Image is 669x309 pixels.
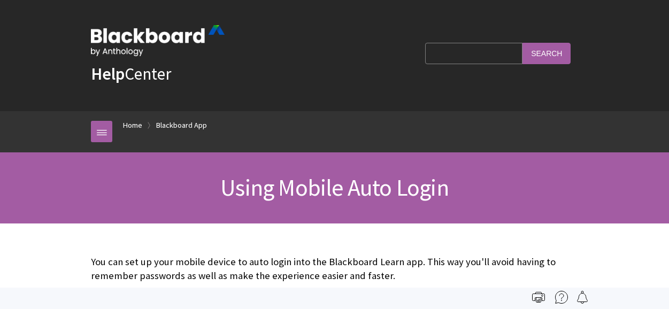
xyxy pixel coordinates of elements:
[156,119,207,132] a: Blackboard App
[522,43,571,64] input: Search
[91,63,171,84] a: HelpCenter
[220,173,449,202] span: Using Mobile Auto Login
[123,119,142,132] a: Home
[576,291,589,304] img: Follow this page
[91,255,578,283] p: You can set up your mobile device to auto login into the Blackboard Learn app. This way you'll av...
[91,25,225,56] img: Blackboard by Anthology
[555,291,568,304] img: More help
[91,63,125,84] strong: Help
[532,291,545,304] img: Print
